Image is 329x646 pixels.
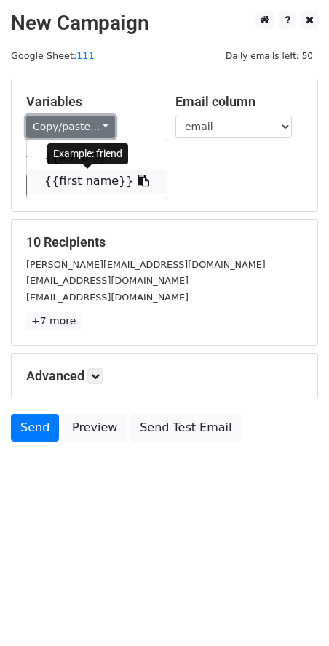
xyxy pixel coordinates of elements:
iframe: Chat Widget [256,576,329,646]
h5: Variables [26,94,154,110]
small: [PERSON_NAME][EMAIL_ADDRESS][DOMAIN_NAME] [26,259,266,270]
a: Copy/paste... [26,116,115,138]
a: Send Test Email [130,414,241,442]
h2: New Campaign [11,11,318,36]
h5: 10 Recipients [26,234,303,250]
div: Example: friend [47,143,128,164]
a: {{first name}} [27,170,167,193]
small: [EMAIL_ADDRESS][DOMAIN_NAME] [26,292,189,303]
span: Daily emails left: 50 [221,48,318,64]
a: 111 [76,50,94,61]
a: Daily emails left: 50 [221,50,318,61]
a: Send [11,414,59,442]
small: Google Sheet: [11,50,95,61]
a: Preview [63,414,127,442]
a: +7 more [26,312,81,330]
small: [EMAIL_ADDRESS][DOMAIN_NAME] [26,275,189,286]
h5: Email column [175,94,303,110]
h5: Advanced [26,368,303,384]
a: {{email}} [27,146,167,170]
